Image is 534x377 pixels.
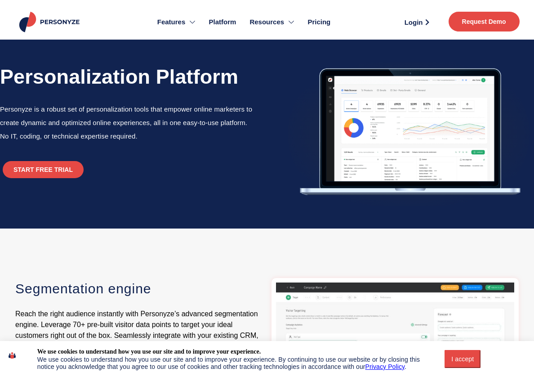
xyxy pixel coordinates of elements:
[209,17,236,27] span: Platform
[301,4,337,40] a: Pricing
[249,17,284,27] span: Resources
[449,12,520,31] a: Request Demo
[405,19,423,26] span: Login
[151,4,202,40] a: Features
[365,363,405,370] a: Privacy Policy
[243,4,301,40] a: Resources
[445,350,481,368] button: I accept
[18,12,84,32] img: Personyze logo
[37,356,429,370] div: We use cookies to understand how you use our site and to improve your experience. By continuing t...
[15,310,258,350] span: Reach the right audience instantly with Personyze’s advanced segmentation engine. Leverage 70+ pr...
[394,15,440,29] a: Login
[9,348,16,363] img: icon
[3,161,84,178] a: START FREE TRIAL
[288,62,530,206] img: Showing personalization platform dashboard
[157,17,186,27] span: Features
[37,348,261,356] div: We use cookies to understand how you use our site and to improve your experience.
[13,166,73,173] span: START FREE TRIAL
[450,355,475,363] div: I accept
[307,17,330,27] span: Pricing
[202,4,243,40] a: Platform
[462,18,506,25] span: Request Demo
[15,278,263,300] h3: Segmentation engine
